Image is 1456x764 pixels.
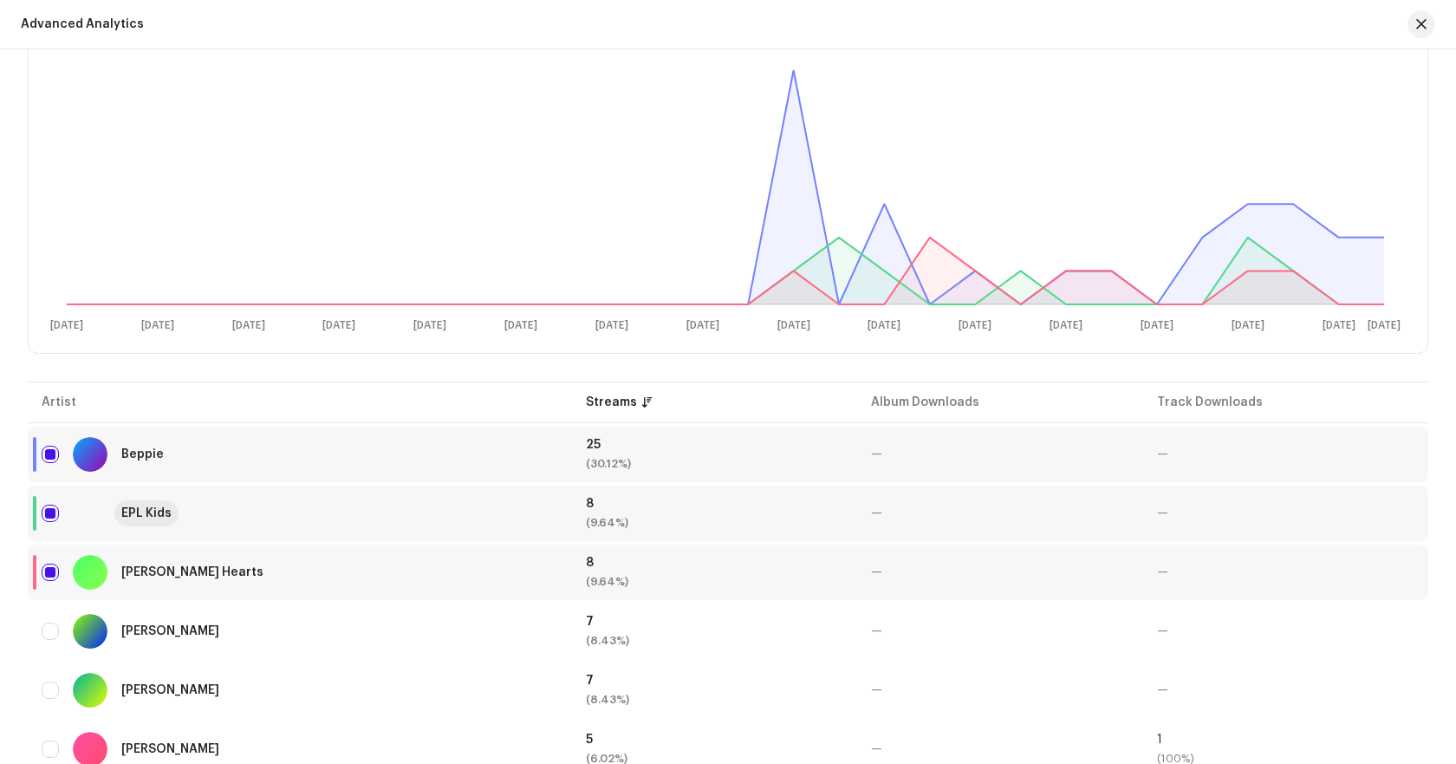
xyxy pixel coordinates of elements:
div: (8.43%) [586,694,843,706]
text: [DATE] [413,320,446,331]
div: — [871,566,1128,578]
div: 8 [586,557,843,569]
div: (30.12%) [586,458,843,470]
div: — [871,625,1128,637]
text: [DATE] [1323,320,1355,331]
text: [DATE] [777,320,810,331]
div: — [871,507,1128,519]
div: — [1157,566,1414,578]
div: — [1157,448,1414,460]
div: — [871,743,1128,755]
text: [DATE] [868,320,900,331]
text: [DATE] [1232,320,1264,331]
div: — [1157,507,1414,519]
div: — [871,684,1128,696]
div: 7 [586,675,843,687]
text: [DATE] [1368,320,1401,331]
div: — [871,448,1128,460]
text: [DATE] [504,320,537,331]
div: 7 [586,616,843,628]
div: — [1157,684,1414,696]
div: — [1157,625,1414,637]
text: [DATE] [686,320,719,331]
text: [DATE] [959,320,991,331]
div: 1 [1157,734,1414,746]
text: [DATE] [1141,320,1173,331]
div: (8.43%) [586,635,843,647]
text: [DATE] [1050,320,1082,331]
text: [DATE] [322,320,355,331]
div: (9.64%) [586,517,843,529]
div: 25 [586,439,843,451]
div: (9.64%) [586,576,843,588]
div: 8 [586,498,843,510]
text: [DATE] [595,320,628,331]
div: 5 [586,734,843,746]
